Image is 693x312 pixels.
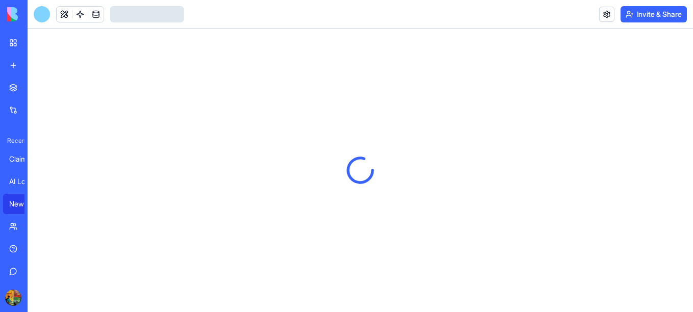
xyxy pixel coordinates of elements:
img: ACg8ocJxhUOfUjbt9hHd-7JrKUeiKqGPs8fIWDdBC0qH1HwMYxx_FJ5o=s96-c [5,290,21,306]
a: New App [3,194,44,214]
button: Invite & Share [621,6,687,22]
span: Recent [3,137,24,145]
a: AI Logo Generator [3,171,44,192]
div: New App [9,199,38,209]
div: ClaimSnap [9,154,38,164]
img: logo [7,7,70,21]
div: AI Logo Generator [9,176,38,187]
a: ClaimSnap [3,149,44,169]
